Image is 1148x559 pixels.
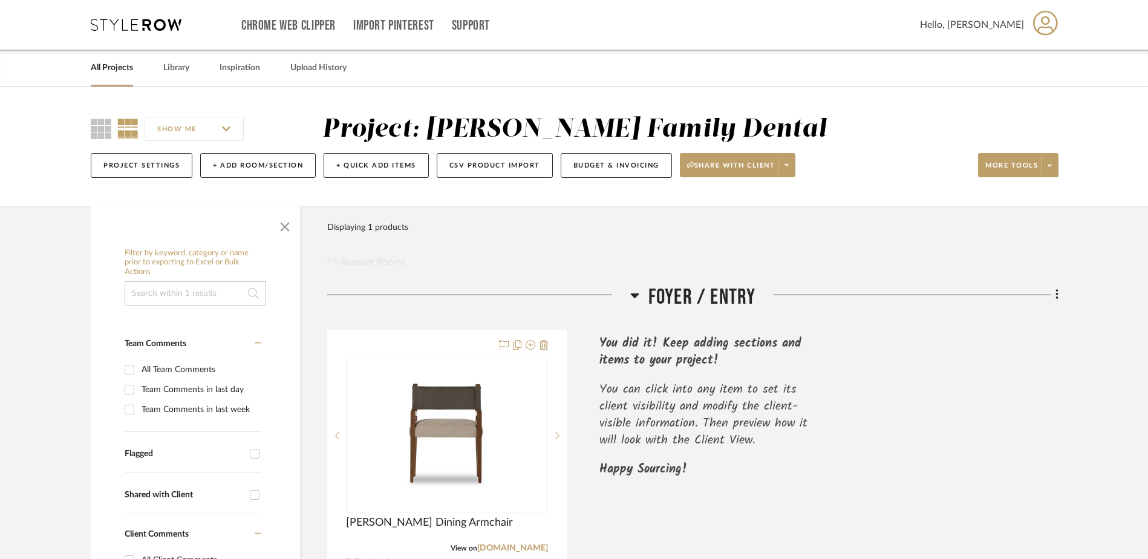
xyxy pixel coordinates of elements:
span: Client Comments [125,530,189,538]
span: Hello, [PERSON_NAME] [920,18,1024,32]
span: [PERSON_NAME] Dining Armchair [346,516,513,529]
button: Budget & Invoicing [561,153,672,178]
button: + Add Room/Section [200,153,316,178]
div: Project: [PERSON_NAME] Family Dental [322,117,826,142]
div: Shared with Client [125,490,244,500]
span: Team Comments [125,339,186,348]
button: + Quick Add Items [324,153,429,178]
span: Share with client [687,161,775,179]
button: Project Settings [91,153,192,178]
a: Import Pinterest [353,21,434,31]
a: Library [163,60,189,76]
button: CSV Product Import [437,153,553,178]
h6: Filter by keyword, category or name prior to exporting to Excel or Bulk Actions [125,249,266,277]
a: [DOMAIN_NAME] [477,544,548,552]
a: Upload History [290,60,347,76]
button: Reorder Rooms [327,255,405,269]
span: Reorder Rooms [341,255,405,269]
span: View on [451,544,477,552]
a: Chrome Web Clipper [241,21,336,31]
div: Team Comments in last week [142,400,258,419]
a: All Projects [91,60,133,76]
img: Ferris Dining Armchair [371,360,523,511]
span: Foyer / Entry [648,284,756,310]
div: Displaying 1 products [327,215,408,240]
div: All Team Comments [142,360,258,379]
button: More tools [978,153,1058,177]
div: 0 [347,359,547,512]
span: More tools [985,161,1038,179]
div: You can click into any item to set its client visibility and modify the client-visible informatio... [599,381,829,461]
button: Share with client [680,153,796,177]
a: Support [452,21,490,31]
div: Team Comments in last day [142,380,258,399]
div: Flagged [125,449,244,459]
a: Inspiration [220,60,260,76]
div: Happy Sourcing! [599,461,829,490]
input: Search within 1 results [125,281,266,306]
div: You did it! Keep adding sections and items to your project! [599,335,829,381]
button: Close [273,212,297,237]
